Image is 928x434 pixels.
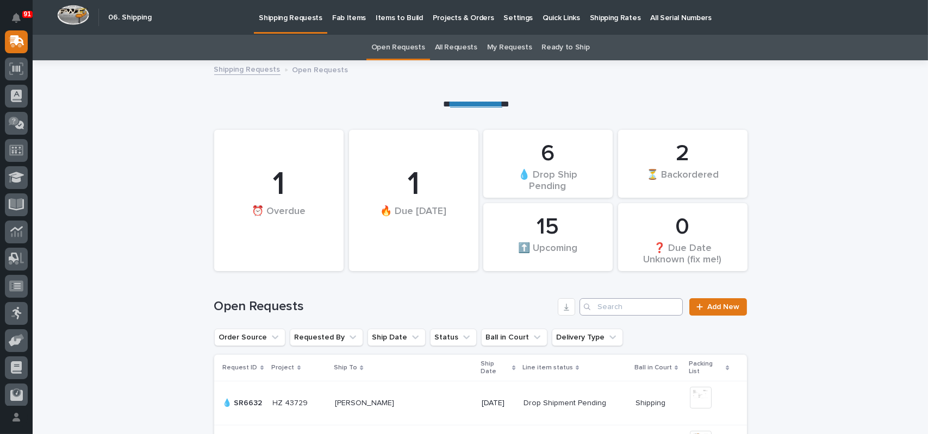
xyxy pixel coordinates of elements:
[14,13,28,30] div: Notifications91
[5,7,28,29] button: Notifications
[637,213,729,241] div: 0
[524,397,608,408] p: Drop Shipment Pending
[634,362,672,374] p: Ball in Court
[502,140,594,167] div: 6
[430,329,477,346] button: Status
[637,140,729,167] div: 2
[290,329,363,346] button: Requested By
[24,10,31,18] p: 91
[689,298,746,316] a: Add New
[541,35,589,60] a: Ready to Ship
[371,35,425,60] a: Open Requests
[233,205,325,240] div: ⏰ Overdue
[502,213,594,241] div: 15
[273,397,310,408] p: HZ 43729
[214,62,281,75] a: Shipping Requests
[335,397,396,408] p: [PERSON_NAME]
[57,5,89,25] img: Workspace Logo
[481,329,547,346] button: Ball in Court
[368,329,426,346] button: Ship Date
[334,362,357,374] p: Ship To
[214,329,285,346] button: Order Source
[108,13,152,22] h2: 06. Shipping
[580,298,683,316] input: Search
[435,35,477,60] a: All Requests
[214,299,554,315] h1: Open Requests
[502,168,594,191] div: 💧 Drop Ship Pending
[292,63,348,75] p: Open Requests
[214,381,747,425] tr: 💧 SR6632💧 SR6632 HZ 43729HZ 43729 [PERSON_NAME][PERSON_NAME] [DATE]Drop Shipment PendingDrop Ship...
[487,35,532,60] a: My Requests
[481,358,509,378] p: Ship Date
[223,397,265,408] p: 💧 SR6632
[368,205,460,240] div: 🔥 Due [DATE]
[636,397,668,408] p: Shipping
[689,358,723,378] p: Packing List
[708,303,740,311] span: Add New
[522,362,573,374] p: Line item status
[482,399,515,408] p: [DATE]
[223,362,258,374] p: Request ID
[637,242,729,265] div: ❓ Due Date Unknown (fix me!)
[502,242,594,265] div: ⬆️ Upcoming
[272,362,295,374] p: Project
[552,329,623,346] button: Delivery Type
[368,165,460,204] div: 1
[637,168,729,191] div: ⏳ Backordered
[233,165,325,204] div: 1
